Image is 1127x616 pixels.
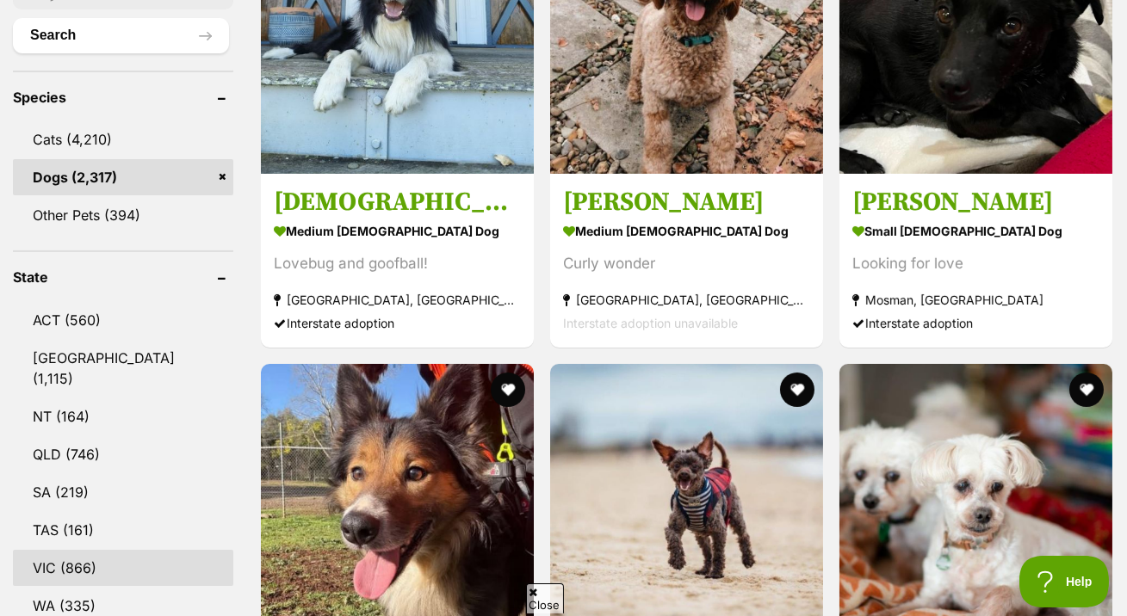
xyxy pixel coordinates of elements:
[852,252,1099,275] div: Looking for love
[852,288,1099,311] strong: Mosman, [GEOGRAPHIC_DATA]
[1069,373,1104,407] button: favourite
[563,186,810,219] h3: [PERSON_NAME]
[563,288,810,311] strong: [GEOGRAPHIC_DATA], [GEOGRAPHIC_DATA]
[13,197,233,233] a: Other Pets (394)
[13,18,229,52] button: Search
[13,269,233,285] header: State
[274,252,521,275] div: Lovebug and goofball!
[274,311,521,335] div: Interstate adoption
[274,288,521,311] strong: [GEOGRAPHIC_DATA], [GEOGRAPHIC_DATA]
[780,373,814,407] button: favourite
[13,474,233,510] a: SA (219)
[13,121,233,157] a: Cats (4,210)
[491,373,525,407] button: favourite
[13,159,233,195] a: Dogs (2,317)
[13,512,233,548] a: TAS (161)
[274,186,521,219] h3: [DEMOGRAPHIC_DATA]
[274,219,521,243] strong: medium [DEMOGRAPHIC_DATA] Dog
[526,583,564,613] span: Close
[13,436,233,472] a: QLD (746)
[13,550,233,586] a: VIC (866)
[13,398,233,434] a: NT (164)
[13,89,233,105] header: Species
[13,302,233,338] a: ACT (560)
[1019,556,1110,607] iframe: Help Scout Beacon - Open
[13,340,233,397] a: [GEOGRAPHIC_DATA] (1,115)
[563,316,738,330] span: Interstate adoption unavailable
[261,173,534,348] a: [DEMOGRAPHIC_DATA] medium [DEMOGRAPHIC_DATA] Dog Lovebug and goofball! [GEOGRAPHIC_DATA], [GEOGRA...
[550,173,823,348] a: [PERSON_NAME] medium [DEMOGRAPHIC_DATA] Dog Curly wonder [GEOGRAPHIC_DATA], [GEOGRAPHIC_DATA] Int...
[839,173,1112,348] a: [PERSON_NAME] small [DEMOGRAPHIC_DATA] Dog Looking for love Mosman, [GEOGRAPHIC_DATA] Interstate ...
[852,219,1099,243] strong: small [DEMOGRAPHIC_DATA] Dog
[563,252,810,275] div: Curly wonder
[852,311,1099,335] div: Interstate adoption
[563,219,810,243] strong: medium [DEMOGRAPHIC_DATA] Dog
[852,186,1099,219] h3: [PERSON_NAME]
